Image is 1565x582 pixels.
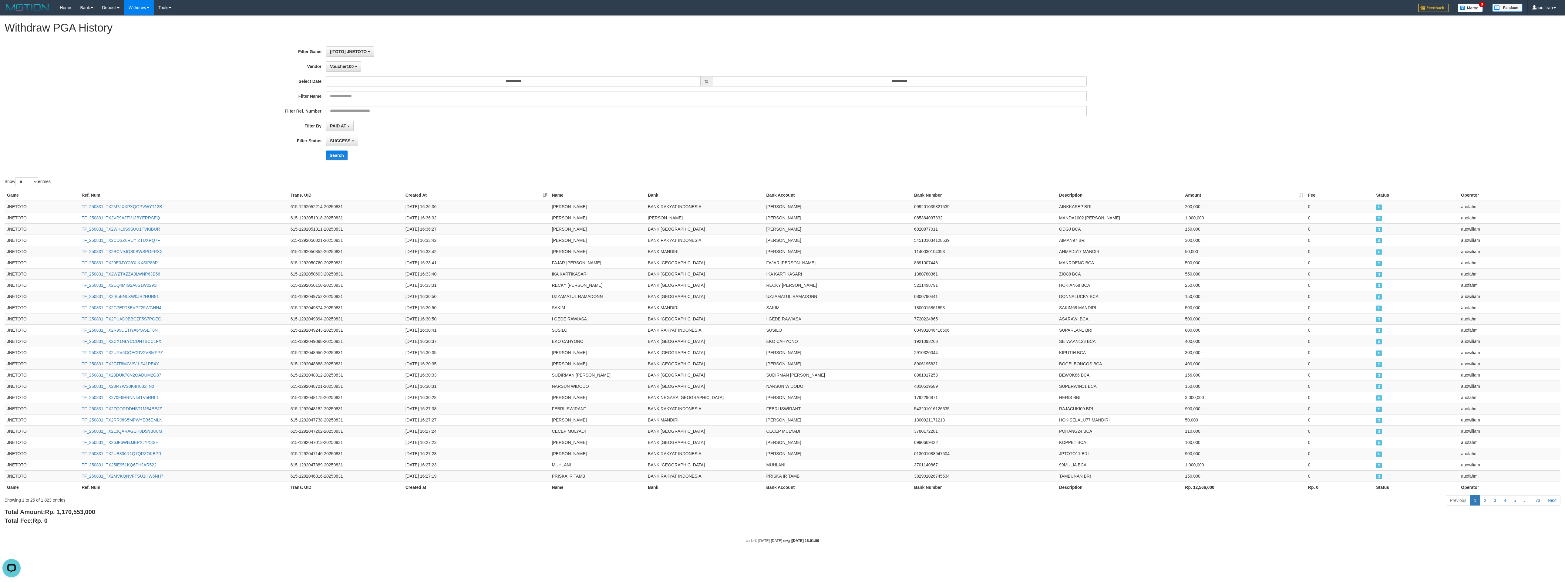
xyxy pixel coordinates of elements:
td: auofahmi [1459,403,1560,414]
td: 7720224865 [912,313,1057,324]
td: [DATE] 16:36:27 [403,223,550,235]
td: 800,000 [1183,324,1306,336]
a: 4 [1500,495,1510,506]
td: 0 [1306,403,1374,414]
td: 615-1292051918-20250831 [288,212,403,223]
td: JNETOTO [5,403,79,414]
td: [PERSON_NAME] [550,392,646,403]
td: 085364097332 [912,212,1057,223]
td: BANK [GEOGRAPHIC_DATA] [645,223,764,235]
td: 615-1292049374-20250831 [288,302,403,313]
td: 6820877011 [912,223,1057,235]
td: [DATE] 16:33:42 [403,246,550,257]
button: Open LiveChat chat widget [2,2,21,21]
td: BANK [GEOGRAPHIC_DATA] [645,336,764,347]
td: JNETOTO [5,291,79,302]
a: TF_250831_TX2MVKQNVFTSU1HW6NH7 [82,474,163,479]
a: TF_250831_TX2URV6GQECRV2VBMPPZ [82,350,163,355]
td: SUSILO [550,324,646,336]
th: Bank [645,190,764,201]
td: auofahmi [1459,212,1560,223]
td: UZZAMATUL RAMADONN [764,291,912,302]
td: 0 [1306,291,1374,302]
td: FEBRI ISWIRANT [764,403,912,414]
span: SUCCESS [1376,272,1382,277]
td: 615-1292050821-20250831 [288,235,403,246]
td: [DATE] 16:33:40 [403,268,550,279]
td: 545101034128539 [912,235,1057,246]
a: TF_250831_TX270F6HRNN44TV5RRL1 [82,395,159,400]
td: 1800015861653 [912,302,1057,313]
td: 0 [1306,381,1374,392]
td: [DATE] 16:30:33 [403,369,550,381]
a: TF_250831_TX23DUK78N2OADUM2G87 [82,373,161,377]
span: SUCCESS [1376,350,1382,356]
td: BANK [GEOGRAPHIC_DATA] [645,313,764,324]
span: SUCCESS [1376,294,1382,299]
td: auofahmi [1459,268,1560,279]
td: IKA KARTIKASARI [764,268,912,279]
td: 500,000 [1183,257,1306,268]
td: BANK RAKYAT INDONESIA [645,201,764,212]
td: [PERSON_NAME] [550,358,646,369]
td: 0 [1306,235,1374,246]
td: [DATE] 16:30:50 [403,313,550,324]
th: Name [550,190,646,201]
th: Bank Number [912,190,1057,201]
button: [ITOTO] JNETOTO [326,46,374,57]
td: 500,000 [1183,313,1306,324]
td: [PERSON_NAME] [645,212,764,223]
td: ASARAWI BCA [1057,313,1183,324]
span: SUCCESS [1376,306,1382,311]
td: KIPUTIH BCA [1057,347,1183,358]
td: [DATE] 16:30:35 [403,347,550,358]
td: 8691007448 [912,257,1057,268]
td: 615-1292048175-20250831 [288,392,403,403]
td: JNETOTO [5,347,79,358]
select: Showentries [15,177,38,186]
td: 543201016126535 [912,403,1057,414]
a: Previous [1446,495,1470,506]
td: 615-1292048721-20250831 [288,381,403,392]
td: auowiliam [1459,223,1560,235]
td: [DATE] 16:36:32 [403,212,550,223]
td: JNETOTO [5,324,79,336]
span: SUCCESS [1376,227,1382,232]
td: 150,000 [1183,381,1306,392]
a: TF_250831_TX2UB836R1Q7QRZOKBPR [82,451,161,456]
td: JNETOTO [5,369,79,381]
td: [DATE] 16:33:42 [403,235,550,246]
td: BANK [GEOGRAPHIC_DATA] [645,347,764,358]
td: 900,000 [1183,403,1306,414]
td: 0 [1306,369,1374,381]
td: DONNALUCKY BCA [1057,291,1183,302]
td: BANK [GEOGRAPHIC_DATA] [645,257,764,268]
td: 0 [1306,268,1374,279]
td: 004901046416506 [912,324,1057,336]
span: SUCCESS [1376,317,1382,322]
span: SUCCESS [1376,339,1382,344]
td: SUPERWIN11 BCA [1057,381,1183,392]
td: 1140030104353 [912,246,1057,257]
td: auofahmi [1459,201,1560,212]
td: JNETOTO [5,257,79,268]
td: 0 [1306,246,1374,257]
td: 099201035821539 [912,201,1057,212]
td: 150,000 [1183,223,1306,235]
img: Button%20Memo.svg [1458,4,1483,12]
td: 500,000 [1183,302,1306,313]
button: SUCCESS [326,136,358,146]
td: 5211498791 [912,279,1057,291]
span: [ITOTO] JNETOTO [330,49,367,54]
span: to [701,76,712,86]
td: 615-1292049243-20250831 [288,324,403,336]
td: 615-1292050150-20250831 [288,279,403,291]
td: BANK NEGARA [GEOGRAPHIC_DATA] [645,392,764,403]
a: TF_250831_TX2VP9AJTV1JBYERRSEQ [82,215,160,220]
td: BANK RAKYAT INDONESIA [645,235,764,246]
td: [DATE] 16:30:41 [403,324,550,336]
td: 1380780361 [912,268,1057,279]
a: TF_250831_TX2R99CETIYA6YASET8N [82,328,158,333]
span: SUCCESS [330,138,351,143]
a: TF_250831_TX2M7JXXPXQGPVWYT13B [82,204,162,209]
